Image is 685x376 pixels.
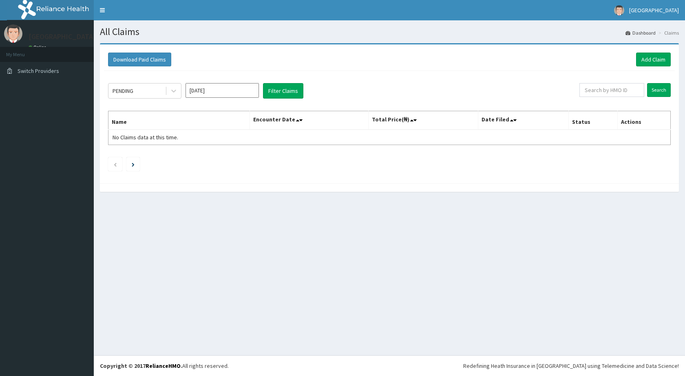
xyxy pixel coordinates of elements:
[250,111,368,130] th: Encounter Date
[146,362,181,369] a: RelianceHMO
[18,67,59,75] span: Switch Providers
[29,44,48,50] a: Online
[108,53,171,66] button: Download Paid Claims
[478,111,569,130] th: Date Filed
[636,53,671,66] a: Add Claim
[186,83,259,98] input: Select Month and Year
[614,5,624,15] img: User Image
[4,24,22,43] img: User Image
[463,362,679,370] div: Redefining Heath Insurance in [GEOGRAPHIC_DATA] using Telemedicine and Data Science!
[368,111,478,130] th: Total Price(₦)
[132,161,135,168] a: Next page
[618,111,671,130] th: Actions
[100,26,679,37] h1: All Claims
[647,83,671,97] input: Search
[100,362,182,369] strong: Copyright © 2017 .
[625,29,656,36] a: Dashboard
[113,87,133,95] div: PENDING
[108,111,250,130] th: Name
[656,29,679,36] li: Claims
[263,83,303,99] button: Filter Claims
[569,111,618,130] th: Status
[29,33,96,40] p: [GEOGRAPHIC_DATA]
[113,161,117,168] a: Previous page
[629,7,679,14] span: [GEOGRAPHIC_DATA]
[579,83,644,97] input: Search by HMO ID
[113,134,178,141] span: No Claims data at this time.
[94,355,685,376] footer: All rights reserved.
